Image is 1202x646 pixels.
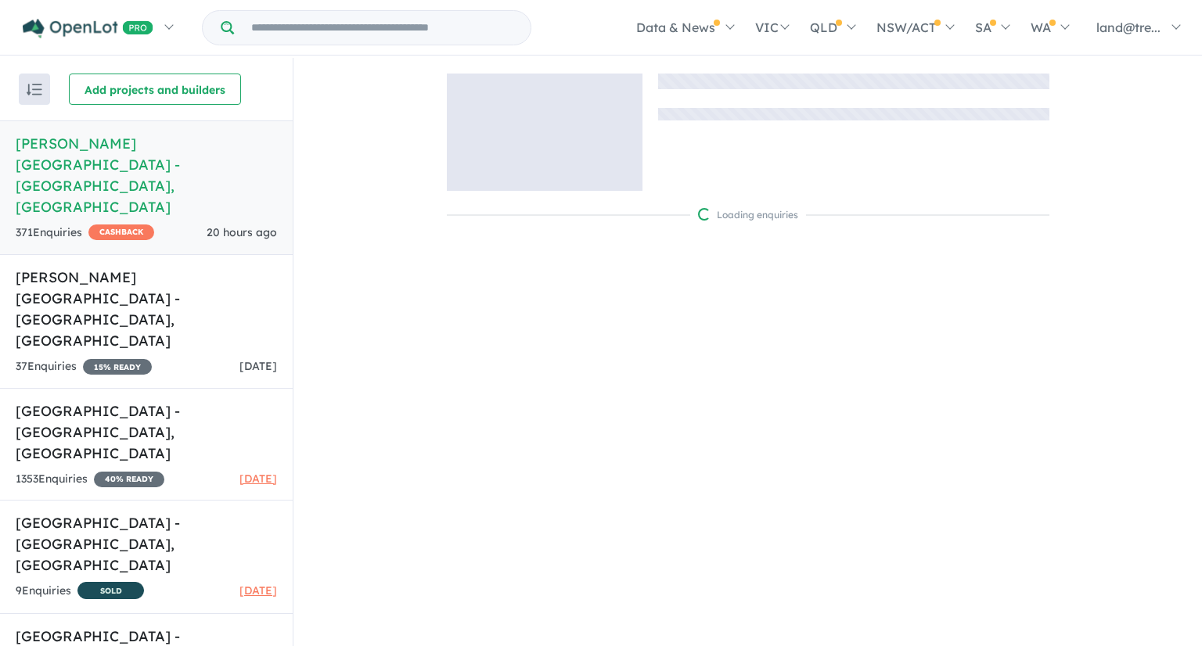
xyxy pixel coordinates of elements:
span: [DATE] [239,472,277,486]
div: 371 Enquir ies [16,224,154,242]
h5: [PERSON_NAME] [GEOGRAPHIC_DATA] - [GEOGRAPHIC_DATA] , [GEOGRAPHIC_DATA] [16,267,277,351]
span: 20 hours ago [207,225,277,239]
h5: [GEOGRAPHIC_DATA] - [GEOGRAPHIC_DATA] , [GEOGRAPHIC_DATA] [16,512,277,576]
span: 40 % READY [94,472,164,487]
button: Add projects and builders [69,74,241,105]
img: Openlot PRO Logo White [23,19,153,38]
div: Loading enquiries [698,207,798,223]
span: SOLD [77,582,144,599]
h5: [PERSON_NAME][GEOGRAPHIC_DATA] - [GEOGRAPHIC_DATA] , [GEOGRAPHIC_DATA] [16,133,277,217]
div: 1353 Enquir ies [16,470,164,489]
div: 37 Enquir ies [16,357,152,376]
span: [DATE] [239,359,277,373]
span: [DATE] [239,583,277,598]
h5: [GEOGRAPHIC_DATA] - [GEOGRAPHIC_DATA] , [GEOGRAPHIC_DATA] [16,400,277,464]
img: sort.svg [27,84,42,95]
span: land@tre... [1096,20,1161,35]
span: 15 % READY [83,359,152,375]
span: CASHBACK [88,224,154,240]
div: 9 Enquir ies [16,582,144,601]
input: Try estate name, suburb, builder or developer [237,11,527,45]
